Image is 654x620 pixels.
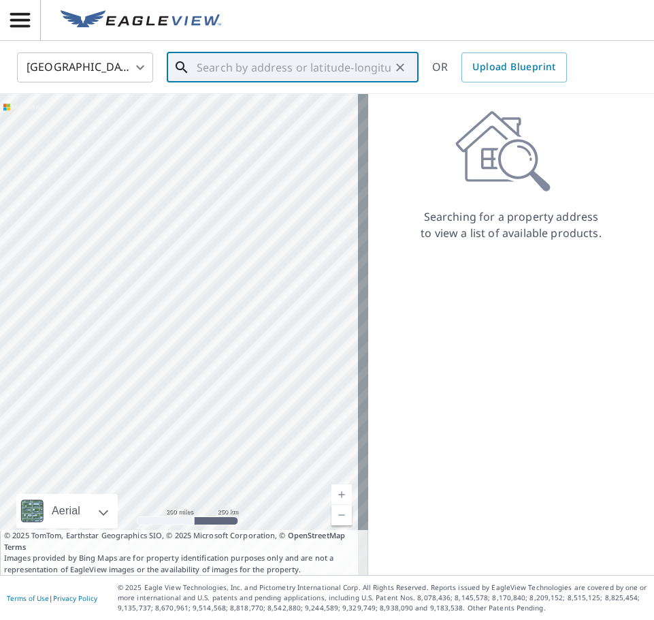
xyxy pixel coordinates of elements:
[391,58,410,77] button: Clear
[17,48,153,87] div: [GEOGRAPHIC_DATA]
[4,530,364,553] span: © 2025 TomTom, Earthstar Geographics SIO, © 2025 Microsoft Corporation, ©
[7,593,49,603] a: Terms of Use
[4,542,27,552] a: Terms
[461,52,566,82] a: Upload Blueprint
[331,505,352,525] a: Current Level 5, Zoom Out
[118,583,647,613] p: © 2025 Eagle View Technologies, Inc. and Pictometry International Corp. All Rights Reserved. Repo...
[52,2,229,39] a: EV Logo
[48,494,84,528] div: Aerial
[197,48,391,87] input: Search by address or latitude-longitude
[472,59,555,76] span: Upload Blueprint
[16,494,118,528] div: Aerial
[420,208,602,241] p: Searching for a property address to view a list of available products.
[53,593,97,603] a: Privacy Policy
[288,530,345,540] a: OpenStreetMap
[61,10,221,31] img: EV Logo
[7,594,97,602] p: |
[432,52,567,82] div: OR
[331,484,352,505] a: Current Level 5, Zoom In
